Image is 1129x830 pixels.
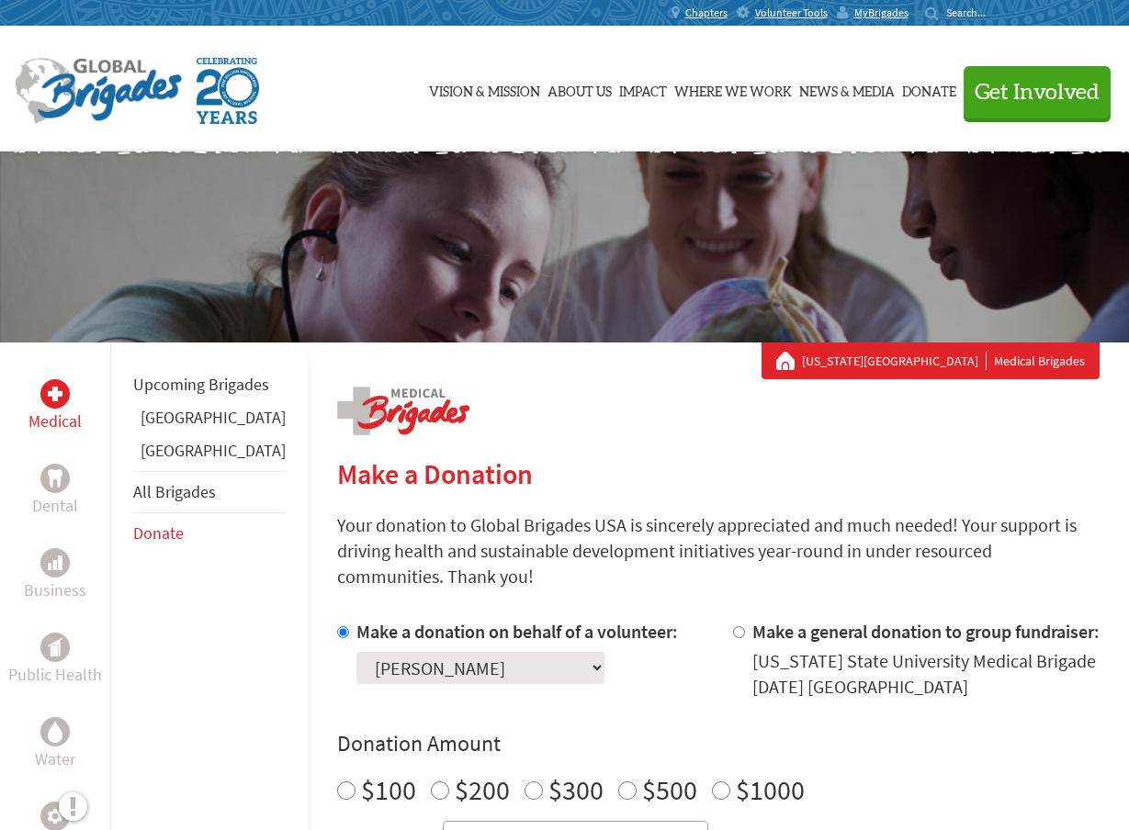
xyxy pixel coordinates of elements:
[48,555,62,570] img: Business
[685,6,728,20] span: Chapters
[40,717,70,746] div: Water
[799,43,895,135] a: News & Media
[548,43,612,135] a: About Us
[141,407,286,428] a: [GEOGRAPHIC_DATA]
[736,772,805,807] label: $1000
[48,387,62,401] img: Medical
[854,6,909,20] span: MyBrigades
[133,513,286,554] li: Donate
[28,409,82,434] p: Medical
[141,440,286,461] a: [GEOGRAPHIC_DATA]
[35,717,75,772] a: WaterWater
[15,58,182,124] img: Global Brigades Logo
[28,379,82,434] a: MedicalMedical
[133,481,216,502] a: All Brigades
[356,620,678,643] label: Make a donation on behalf of a volunteer:
[32,464,78,519] a: DentalDental
[133,471,286,513] li: All Brigades
[455,772,510,807] label: $200
[619,43,667,135] a: Impact
[902,43,956,135] a: Donate
[964,66,1111,118] button: Get Involved
[8,662,102,688] p: Public Health
[337,457,1100,490] h2: Make a Donation
[133,438,286,471] li: Guatemala
[337,387,469,435] img: logo-medical.png
[48,638,62,656] img: Public Health
[48,469,62,487] img: Dental
[776,352,1085,370] div: Medical Brigades
[24,548,86,603] a: BusinessBusiness
[548,772,604,807] label: $300
[337,729,1100,758] h4: Donation Amount
[48,809,62,824] img: Engineering
[40,464,70,493] div: Dental
[674,43,792,135] a: Where We Work
[361,772,416,807] label: $100
[755,6,828,20] span: Volunteer Tools
[8,633,102,688] a: Public HealthPublic Health
[133,374,269,395] a: Upcoming Brigades
[133,522,184,544] a: Donate
[48,721,62,742] img: Water
[642,772,697,807] label: $500
[133,365,286,405] li: Upcoming Brigades
[975,82,1100,104] span: Get Involved
[35,746,75,772] p: Water
[752,648,1100,700] div: [US_STATE] State University Medical Brigade [DATE] [GEOGRAPHIC_DATA]
[133,405,286,438] li: Ghana
[429,43,540,135] a: Vision & Mission
[752,620,1100,643] label: Make a general donation to group fundraiser:
[337,512,1100,589] p: Your donation to Global Brigades USA is sincerely appreciated and much needed! Your support is dr...
[40,633,70,662] div: Public Health
[802,352,987,370] a: [US_STATE][GEOGRAPHIC_DATA]
[40,548,70,578] div: Business
[946,6,999,19] input: Search...
[24,578,86,603] p: Business
[32,493,78,519] p: Dental
[40,379,70,409] div: Medical
[197,58,259,124] img: Global Brigades Celebrating 20 Years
